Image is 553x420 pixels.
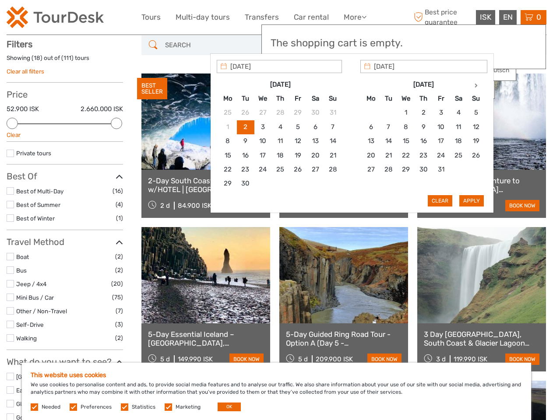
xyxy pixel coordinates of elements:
th: Tu [380,91,397,105]
label: Statistics [132,403,155,411]
th: Su [324,91,342,105]
td: 21 [324,148,342,162]
span: 0 [535,13,542,21]
a: book now [367,353,402,365]
td: 16 [236,148,254,162]
td: 21 [380,148,397,162]
a: 5-Day Essential Iceland – [GEOGRAPHIC_DATA], [GEOGRAPHIC_DATA], [GEOGRAPHIC_DATA], [GEOGRAPHIC_DA... [148,330,264,348]
input: SEARCH [162,38,266,53]
td: 8 [397,120,415,134]
span: 3 d [436,355,446,363]
td: 3 [432,106,450,120]
td: 11 [450,120,467,134]
td: 13 [306,134,324,148]
td: 19 [289,148,306,162]
td: 28 [324,163,342,177]
a: Bus [16,267,27,274]
span: ISK [480,13,491,21]
a: Clear all filters [7,68,44,75]
th: Mo [219,91,236,105]
th: [DATE] [236,77,324,91]
a: 2-Day South Coast Tour w/HOTEL | [GEOGRAPHIC_DATA], [GEOGRAPHIC_DATA], [GEOGRAPHIC_DATA] & Waterf... [148,176,264,194]
button: Clear [428,195,452,206]
span: 5 d [298,355,308,363]
td: 24 [254,163,271,177]
span: (4) [116,199,123,210]
a: Private tours [16,150,51,157]
td: 27 [362,163,380,177]
p: We're away right now. Please check back later! [12,15,99,22]
a: Self-Drive [16,321,44,328]
a: Tours [141,11,161,24]
td: 18 [271,148,289,162]
label: Marketing [176,403,201,411]
th: Th [271,91,289,105]
td: 23 [236,163,254,177]
span: (2) [115,265,123,275]
td: 29 [397,163,415,177]
h3: Best Of [7,171,123,182]
span: (16) [113,186,123,196]
span: (2) [115,252,123,262]
div: 149.990 ISK [178,355,213,363]
span: (1) [116,213,123,223]
th: Mo [362,91,380,105]
td: 12 [467,120,485,134]
a: book now [505,200,539,211]
span: (2) [115,333,123,343]
td: 30 [236,177,254,191]
td: 25 [271,163,289,177]
div: 209.900 ISK [316,355,353,363]
td: 22 [397,148,415,162]
a: Multi-day tours [176,11,230,24]
td: 27 [306,163,324,177]
td: 10 [254,134,271,148]
th: We [397,91,415,105]
td: 5 [467,106,485,120]
td: 2 [415,106,432,120]
td: 29 [289,106,306,120]
td: 1 [219,120,236,134]
div: BEST SELLER [137,78,167,100]
td: 10 [432,120,450,134]
td: 2 [236,120,254,134]
div: EN [499,10,517,24]
td: 20 [306,148,324,162]
a: Walking [16,335,37,342]
img: 120-15d4194f-c635-41b9-a512-a3cb382bfb57_logo_small.png [7,7,104,28]
label: 18 [34,54,40,62]
td: 16 [415,134,432,148]
td: 5 [289,120,306,134]
a: More [344,11,366,24]
td: 26 [236,106,254,120]
a: Jeep / 4x4 [16,280,46,287]
td: 30 [415,163,432,177]
div: Clear [7,131,123,139]
h3: Travel Method [7,237,123,247]
td: 24 [432,148,450,162]
td: 7 [380,120,397,134]
h3: What do you want to see? [7,357,123,367]
td: 20 [362,148,380,162]
h3: Price [7,89,123,100]
td: 4 [450,106,467,120]
td: 3 [254,120,271,134]
td: 23 [415,148,432,162]
div: We use cookies to personalise content and ads, to provide social media features and to analyse ou... [22,363,531,420]
td: 26 [467,148,485,162]
a: 5-Day Guided Ring Road Tour - Option A (Day 5 - [GEOGRAPHIC_DATA]) [286,330,402,348]
span: 5 d [160,355,170,363]
td: 17 [432,134,450,148]
label: 2.660.000 ISK [81,105,123,114]
a: Boat [16,253,29,260]
a: 3 Day [GEOGRAPHIC_DATA], South Coast & Glacier Lagoon Small-Group Tour [424,330,539,348]
td: 28 [380,163,397,177]
label: 52.900 ISK [7,105,39,114]
td: 4 [271,120,289,134]
a: East [GEOGRAPHIC_DATA] [16,387,89,394]
td: 19 [467,134,485,148]
label: Needed [42,403,60,411]
div: 84.900 ISK [178,202,211,210]
td: 18 [450,134,467,148]
a: Other / Non-Travel [16,308,67,315]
